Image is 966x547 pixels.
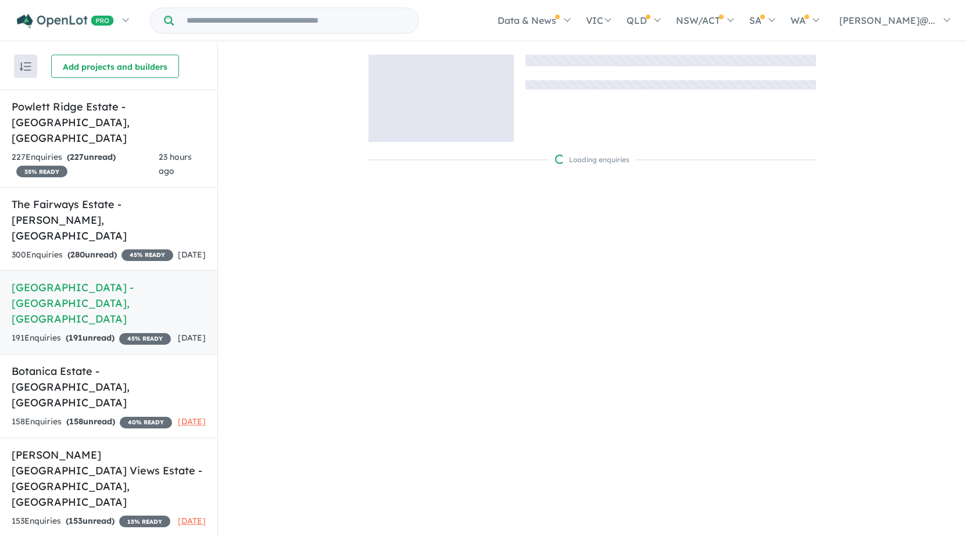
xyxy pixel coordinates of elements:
h5: Powlett Ridge Estate - [GEOGRAPHIC_DATA] , [GEOGRAPHIC_DATA] [12,99,206,146]
span: 23 hours ago [159,152,192,176]
h5: [GEOGRAPHIC_DATA] - [GEOGRAPHIC_DATA] , [GEOGRAPHIC_DATA] [12,280,206,327]
span: 280 [70,249,85,260]
span: 15 % READY [119,516,170,527]
div: 158 Enquir ies [12,415,172,429]
img: Openlot PRO Logo White [17,14,114,28]
div: 300 Enquir ies [12,248,173,262]
input: Try estate name, suburb, builder or developer [176,8,416,33]
strong: ( unread) [66,516,115,526]
span: [DATE] [178,333,206,343]
h5: The Fairways Estate - [PERSON_NAME] , [GEOGRAPHIC_DATA] [12,196,206,244]
div: 227 Enquir ies [12,151,159,178]
span: [DATE] [178,416,206,427]
span: [PERSON_NAME]@... [839,15,935,26]
button: Add projects and builders [51,55,179,78]
span: 153 [69,516,83,526]
img: sort.svg [20,62,31,71]
span: 45 % READY [121,249,173,261]
div: Loading enquiries [555,154,629,166]
span: 191 [69,333,83,343]
div: 191 Enquir ies [12,331,171,345]
span: 40 % READY [120,417,172,428]
strong: ( unread) [67,152,116,162]
span: [DATE] [178,516,206,526]
span: 45 % READY [119,333,171,345]
h5: [PERSON_NAME][GEOGRAPHIC_DATA] Views Estate - [GEOGRAPHIC_DATA] , [GEOGRAPHIC_DATA] [12,447,206,510]
span: 158 [69,416,83,427]
h5: Botanica Estate - [GEOGRAPHIC_DATA] , [GEOGRAPHIC_DATA] [12,363,206,410]
strong: ( unread) [66,416,115,427]
span: 227 [70,152,84,162]
strong: ( unread) [67,249,117,260]
span: 35 % READY [16,166,67,177]
span: [DATE] [178,249,206,260]
strong: ( unread) [66,333,115,343]
div: 153 Enquir ies [12,514,170,528]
